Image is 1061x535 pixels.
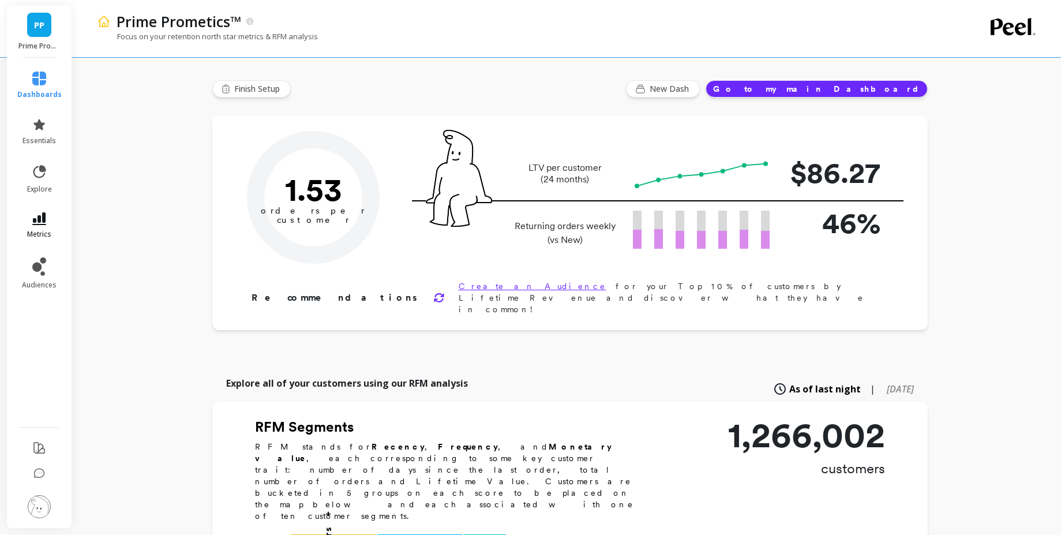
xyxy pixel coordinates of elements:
img: profile picture [28,495,51,518]
span: essentials [23,136,56,145]
span: audiences [22,280,57,290]
span: As of last night [789,382,861,396]
h2: RFM Segments [255,418,647,436]
p: 1,266,002 [728,418,885,452]
span: | [870,382,875,396]
img: header icon [97,14,111,28]
p: Focus on your retention north star metrics & RFM analysis [97,31,318,42]
p: Returning orders weekly (vs New) [511,219,619,247]
a: Create an Audience [459,282,606,291]
p: $86.27 [788,151,880,194]
p: RFM stands for , , and , each corresponding to some key customer trait: number of days since the ... [255,441,647,522]
p: Prime Prometics™ [117,12,241,31]
p: customers [728,459,885,478]
text: 1.53 [284,170,342,208]
button: Finish Setup [212,80,291,98]
span: explore [27,185,52,194]
p: Explore all of your customers using our RFM analysis [226,376,468,390]
b: Recency [372,442,425,451]
p: Recommendations [252,291,419,305]
p: 46% [788,201,880,245]
p: for your Top 10% of customers by Lifetime Revenue and discover what they have in common! [459,280,891,315]
span: PP [34,18,44,32]
button: Go to my main Dashboard [706,80,928,98]
span: [DATE] [887,383,914,395]
span: New Dash [650,83,692,95]
tspan: customer [276,215,350,225]
span: dashboards [17,90,62,99]
tspan: orders per [261,205,366,216]
span: metrics [27,230,51,239]
b: Frequency [438,442,498,451]
p: LTV per customer (24 months) [511,162,619,185]
img: pal seatted on line [426,130,492,227]
span: Finish Setup [234,83,283,95]
button: New Dash [626,80,700,98]
p: Prime Prometics™ [18,42,61,51]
